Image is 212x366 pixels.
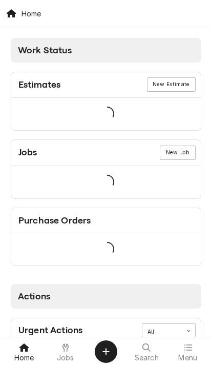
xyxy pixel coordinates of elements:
span: Search [135,354,159,362]
div: Card Link Button [147,77,196,92]
a: Menu [168,339,208,364]
a: Jobs [46,339,86,364]
a: Search [126,339,167,364]
div: All [147,328,177,336]
div: Card Data [11,166,201,198]
div: Card Data [11,98,201,130]
div: Card Title [18,214,91,228]
div: Card Data Filter Control [142,323,196,337]
span: Loading... [100,103,114,125]
div: Card Data [11,233,201,266]
div: Card Column Header [11,38,201,63]
div: Card Header [11,72,201,98]
div: Card: Estimates [11,72,201,131]
div: Card Title [18,78,60,92]
div: Card Title [18,323,82,337]
button: Create Object [95,340,117,363]
span: Loading... [100,239,114,260]
a: New Job [160,146,195,160]
span: Loading... [100,171,114,193]
span: Work Status [18,45,72,55]
div: Card Header [11,318,201,343]
div: Card: Jobs [11,139,201,198]
div: Card Title [18,146,37,159]
div: Card Link Button [160,146,195,160]
div: Card: Purchase Orders [11,208,201,266]
a: New Estimate [147,77,196,92]
div: Card Column Header [11,284,201,309]
div: Card Header [11,140,201,166]
div: Card Header [11,208,201,233]
span: Actions [18,291,50,301]
div: Card Column: Work Status [6,33,207,279]
span: Jobs [57,354,74,362]
span: Menu [178,354,197,362]
div: Card Column Content [11,63,201,273]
